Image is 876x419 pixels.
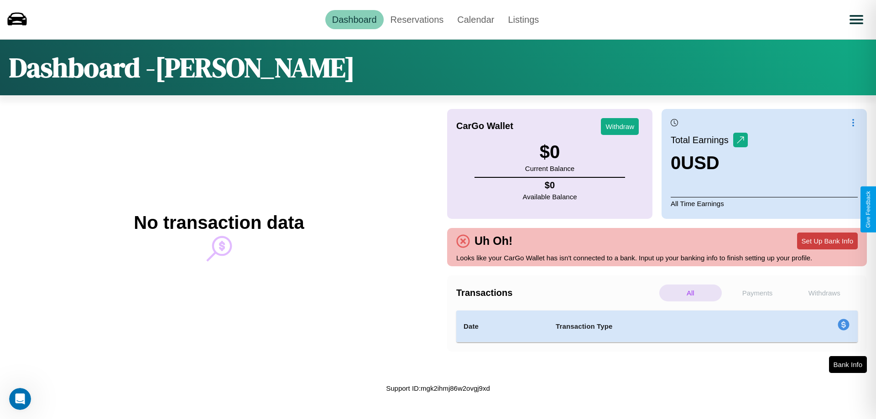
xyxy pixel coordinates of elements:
[671,153,748,173] h3: 0 USD
[325,10,384,29] a: Dashboard
[386,382,490,394] p: Support ID: mgk2ihmj86w2ovgj9xd
[601,118,639,135] button: Withdraw
[456,310,858,342] table: simple table
[525,142,574,162] h3: $ 0
[456,288,657,298] h4: Transactions
[523,191,577,203] p: Available Balance
[456,121,513,131] h4: CarGo Wallet
[9,49,355,86] h1: Dashboard - [PERSON_NAME]
[671,132,733,148] p: Total Earnings
[523,180,577,191] h4: $ 0
[9,388,31,410] iframe: Intercom live chat
[456,252,858,264] p: Looks like your CarGo Wallet has isn't connected to a bank. Input up your banking info to finish ...
[726,285,789,301] p: Payments
[464,321,541,332] h4: Date
[525,162,574,175] p: Current Balance
[865,191,871,228] div: Give Feedback
[829,356,867,373] button: Bank Info
[470,234,517,248] h4: Uh Oh!
[659,285,722,301] p: All
[556,321,763,332] h4: Transaction Type
[793,285,855,301] p: Withdraws
[450,10,501,29] a: Calendar
[134,212,304,233] h2: No transaction data
[384,10,451,29] a: Reservations
[671,197,858,210] p: All Time Earnings
[844,7,869,32] button: Open menu
[797,233,858,249] button: Set Up Bank Info
[501,10,546,29] a: Listings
